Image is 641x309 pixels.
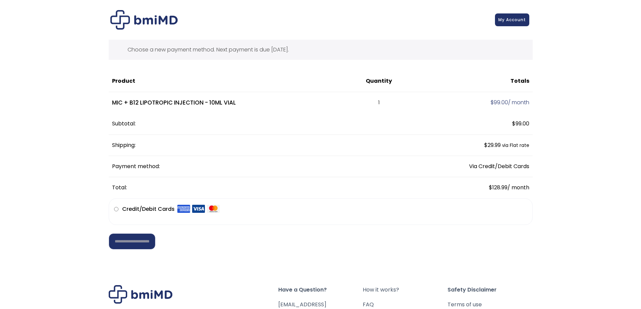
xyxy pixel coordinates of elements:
[109,113,409,134] th: Subtotal:
[502,142,529,149] small: via Flat rate
[349,71,409,92] th: Quantity
[512,120,515,127] span: $
[109,92,349,114] td: MIC + B12 LIPOTROPIC INJECTION - 10ML VIAL
[409,71,532,92] th: Totals
[484,141,488,149] span: $
[489,184,507,191] span: 128.99
[491,99,494,106] span: $
[491,99,508,106] span: 99.00
[109,177,409,198] th: Total:
[278,285,363,295] span: Have a Question?
[498,17,526,23] span: My Account
[177,204,190,213] img: Amex
[495,13,529,26] a: My Account
[512,120,529,127] span: 99.00
[409,92,532,114] td: / month
[448,285,532,295] span: Safety Disclaimer
[409,177,532,198] td: / month
[484,141,501,149] span: 29.99
[109,135,409,156] th: Shipping:
[489,184,492,191] span: $
[363,285,448,295] a: How it works?
[109,71,349,92] th: Product
[109,156,409,177] th: Payment method:
[409,156,532,177] td: Via Credit/Debit Cards
[349,92,409,114] td: 1
[192,204,205,213] img: Visa
[109,40,533,60] div: Choose a new payment method. Next payment is due [DATE].
[109,285,173,304] img: Brand Logo
[110,10,178,30] img: Checkout
[122,204,220,215] label: Credit/Debit Cards
[207,204,220,213] img: Mastercard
